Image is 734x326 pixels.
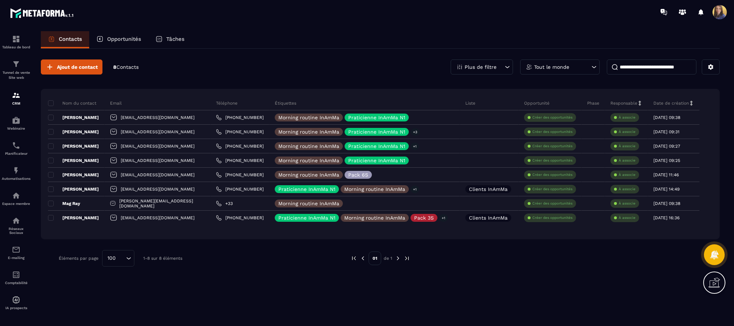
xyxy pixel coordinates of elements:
p: +1 [411,143,419,150]
a: formationformationTunnel de vente Site web [2,54,30,86]
p: Morning routine InAmMa [278,129,339,134]
p: CRM [2,101,30,105]
p: Phase [587,100,599,106]
p: [PERSON_NAME] [48,115,99,120]
p: À associe [619,187,635,192]
p: Créer des opportunités [532,172,572,177]
p: Mag Ray [48,201,80,206]
span: Contacts [116,64,139,70]
p: Opportunités [107,36,141,42]
a: formationformationCRM [2,86,30,111]
p: [DATE] 16:36 [653,215,680,220]
p: Créer des opportunités [532,215,572,220]
p: Étiquettes [275,100,296,106]
img: automations [12,116,20,125]
p: [DATE] 09:25 [653,158,680,163]
p: [DATE] 09:38 [653,201,680,206]
p: Morning routine InAmMa [278,144,339,149]
p: [DATE] 09:27 [653,144,680,149]
a: [PHONE_NUMBER] [216,158,264,163]
input: Search for option [118,254,124,262]
p: de 1 [384,255,392,261]
a: formationformationTableau de bord [2,29,30,54]
p: Tunnel de vente Site web [2,70,30,80]
a: [PHONE_NUMBER] [216,215,264,221]
p: Email [110,100,122,106]
p: Date de création [653,100,689,106]
p: Praticienne InAmMa N1 [348,158,405,163]
p: Clients InAmMa [469,215,508,220]
p: Créer des opportunités [532,201,572,206]
img: logo [10,6,75,19]
a: [PHONE_NUMBER] [216,129,264,135]
p: Praticienne InAmMa N1 [278,215,335,220]
p: [PERSON_NAME] [48,186,99,192]
p: À associe [619,115,635,120]
p: Éléments par page [59,256,99,261]
p: Réseaux Sociaux [2,227,30,235]
p: Automatisations [2,177,30,181]
p: Morning routine InAmMa [278,172,339,177]
p: +3 [411,128,420,136]
p: [PERSON_NAME] [48,215,99,221]
a: Contacts [41,31,89,48]
img: prev [360,255,366,262]
p: À associe [619,158,635,163]
p: Espace membre [2,202,30,206]
p: Morning routine InAmMa [278,158,339,163]
img: automations [12,191,20,200]
img: next [404,255,410,262]
a: emailemailE-mailing [2,240,30,265]
p: 01 [369,251,381,265]
p: IA prospects [2,306,30,310]
img: formation [12,91,20,100]
p: Tâches [166,36,184,42]
img: automations [12,166,20,175]
p: [PERSON_NAME] [48,143,99,149]
a: automationsautomationsEspace membre [2,186,30,211]
p: Morning routine InAmMa [278,115,339,120]
a: [PHONE_NUMBER] [216,115,264,120]
img: automations [12,296,20,304]
span: Ajout de contact [57,63,98,71]
p: [DATE] 09:38 [653,115,680,120]
p: Téléphone [216,100,238,106]
p: À associe [619,201,635,206]
p: Clients InAmMa [469,187,508,192]
p: Pack 3S [414,215,434,220]
p: À associe [619,172,635,177]
p: Planificateur [2,152,30,155]
p: Créer des opportunités [532,144,572,149]
p: Praticienne InAmMa N1 [278,187,335,192]
img: prev [351,255,357,262]
p: Morning routine InAmMa [344,187,405,192]
a: social-networksocial-networkRéseaux Sociaux [2,211,30,240]
a: [PHONE_NUMBER] [216,186,264,192]
p: +1 [439,214,448,222]
p: Tout le monde [534,64,569,69]
p: Pack 6S [348,172,368,177]
a: schedulerschedulerPlanificateur [2,136,30,161]
img: formation [12,60,20,68]
img: formation [12,35,20,43]
img: next [395,255,401,262]
a: automationsautomationsWebinaire [2,111,30,136]
p: À associe [619,129,635,134]
img: accountant [12,270,20,279]
p: Tableau de bord [2,45,30,49]
p: À associe [619,215,635,220]
a: Tâches [148,31,192,48]
p: Créer des opportunités [532,115,572,120]
p: [DATE] 09:31 [653,129,680,134]
p: Contacts [59,36,82,42]
p: Plus de filtre [465,64,496,69]
p: Praticienne InAmMa N1 [348,144,405,149]
a: accountantaccountantComptabilité [2,265,30,290]
p: [PERSON_NAME] [48,129,99,135]
p: Nom du contact [48,100,96,106]
p: Webinaire [2,126,30,130]
p: 8 [113,64,139,71]
p: +1 [411,186,419,193]
a: [PHONE_NUMBER] [216,143,264,149]
p: Créer des opportunités [532,158,572,163]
